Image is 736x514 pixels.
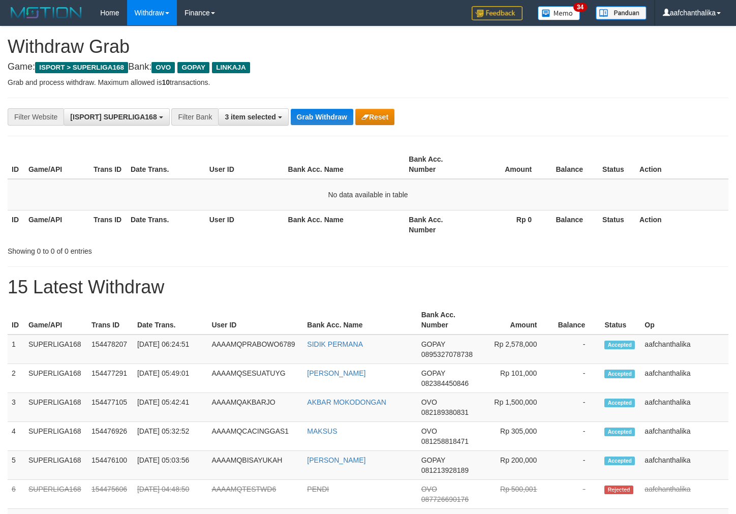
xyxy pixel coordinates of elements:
[24,451,87,480] td: SUPERLIGA168
[24,422,87,451] td: SUPERLIGA168
[291,109,353,125] button: Grab Withdraw
[24,364,87,393] td: SUPERLIGA168
[421,495,469,503] span: Copy 087726690176 to clipboard
[24,480,87,509] td: SUPERLIGA168
[421,437,469,445] span: Copy 081258818471 to clipboard
[133,422,207,451] td: [DATE] 05:32:52
[24,210,89,239] th: Game/API
[573,3,587,12] span: 34
[87,480,133,509] td: 154475606
[151,62,175,73] span: OVO
[24,150,89,179] th: Game/API
[207,306,303,335] th: User ID
[479,422,553,451] td: Rp 305,000
[640,306,728,335] th: Op
[547,210,598,239] th: Balance
[8,364,24,393] td: 2
[24,393,87,422] td: SUPERLIGA168
[284,150,405,179] th: Bank Acc. Name
[127,150,205,179] th: Date Trans.
[307,456,365,464] a: [PERSON_NAME]
[8,422,24,451] td: 4
[421,379,469,387] span: Copy 082384450846 to clipboard
[133,451,207,480] td: [DATE] 05:03:56
[133,306,207,335] th: Date Trans.
[87,422,133,451] td: 154476926
[218,108,288,126] button: 3 item selected
[421,369,445,377] span: GOPAY
[640,480,728,509] td: aafchanthalika
[8,5,85,20] img: MOTION_logo.png
[479,306,553,335] th: Amount
[640,364,728,393] td: aafchanthalika
[133,393,207,422] td: [DATE] 05:42:41
[552,335,600,364] td: -
[479,393,553,422] td: Rp 1,500,000
[640,335,728,364] td: aafchanthalika
[205,210,284,239] th: User ID
[8,77,728,87] p: Grab and process withdraw. Maximum allowed is transactions.
[552,306,600,335] th: Balance
[207,364,303,393] td: AAAAMQSESUATUYG
[24,306,87,335] th: Game/API
[552,393,600,422] td: -
[470,150,547,179] th: Amount
[171,108,218,126] div: Filter Bank
[207,393,303,422] td: AAAAMQAKBARJO
[596,6,647,20] img: panduan.png
[212,62,250,73] span: LINKAJA
[604,457,635,465] span: Accepted
[604,486,633,494] span: Rejected
[64,108,169,126] button: [ISPORT] SUPERLIGA168
[552,422,600,451] td: -
[307,485,329,493] a: PENDI
[133,364,207,393] td: [DATE] 05:49:01
[479,335,553,364] td: Rp 2,578,000
[177,62,209,73] span: GOPAY
[8,393,24,422] td: 3
[284,210,405,239] th: Bank Acc. Name
[207,480,303,509] td: AAAAMQTESTWD6
[598,210,635,239] th: Status
[8,306,24,335] th: ID
[604,341,635,349] span: Accepted
[8,150,24,179] th: ID
[479,364,553,393] td: Rp 101,000
[87,335,133,364] td: 154478207
[538,6,580,20] img: Button%20Memo.svg
[89,150,127,179] th: Trans ID
[405,150,470,179] th: Bank Acc. Number
[640,422,728,451] td: aafchanthalika
[24,335,87,364] td: SUPERLIGA168
[162,78,170,86] strong: 10
[421,466,469,474] span: Copy 081213928189 to clipboard
[470,210,547,239] th: Rp 0
[8,277,728,297] h1: 15 Latest Withdraw
[604,428,635,436] span: Accepted
[8,62,728,72] h4: Game: Bank:
[640,451,728,480] td: aafchanthalika
[8,108,64,126] div: Filter Website
[87,451,133,480] td: 154476100
[8,37,728,57] h1: Withdraw Grab
[421,427,437,435] span: OVO
[8,335,24,364] td: 1
[87,364,133,393] td: 154477291
[547,150,598,179] th: Balance
[552,451,600,480] td: -
[205,150,284,179] th: User ID
[35,62,128,73] span: ISPORT > SUPERLIGA168
[552,364,600,393] td: -
[635,210,728,239] th: Action
[8,480,24,509] td: 6
[307,340,363,348] a: SIDIK PERMANA
[87,306,133,335] th: Trans ID
[307,369,365,377] a: [PERSON_NAME]
[600,306,640,335] th: Status
[307,398,386,406] a: AKBAR MOKODONGAN
[207,422,303,451] td: AAAAMQCACINGGAS1
[225,113,275,121] span: 3 item selected
[552,480,600,509] td: -
[87,393,133,422] td: 154477105
[207,335,303,364] td: AAAAMQPRABOWO6789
